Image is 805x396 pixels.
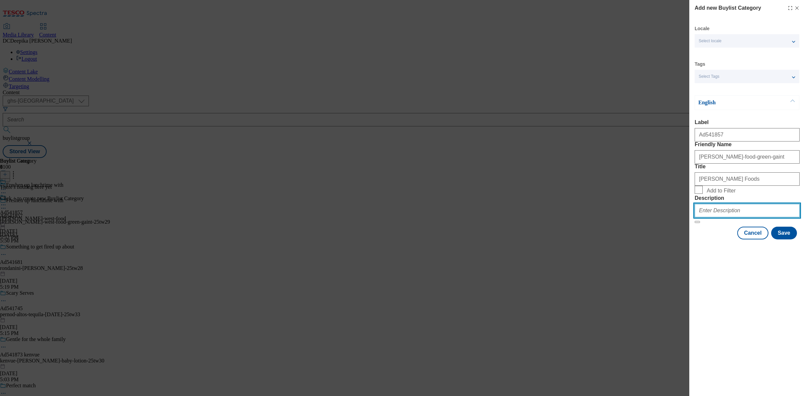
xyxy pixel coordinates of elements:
[695,119,800,125] label: Label
[695,172,800,186] input: Enter Title
[698,99,769,106] p: English
[695,164,800,170] label: Title
[699,74,719,79] span: Select Tags
[695,70,799,83] button: Select Tags
[695,27,709,31] label: Locale
[737,227,768,239] button: Cancel
[695,142,800,148] label: Friendly Name
[695,4,761,12] h4: Add new Buylist Category
[707,188,736,194] span: Add to Filter
[695,204,800,217] input: Enter Description
[695,62,705,66] label: Tags
[695,34,799,48] button: Select locale
[695,195,800,201] label: Description
[699,39,721,44] span: Select locale
[695,128,800,142] input: Enter Label
[695,150,800,164] input: Enter Friendly Name
[771,227,797,239] button: Save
